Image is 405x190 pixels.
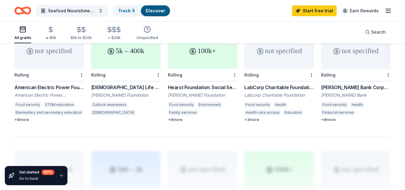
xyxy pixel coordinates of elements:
div: not specified [14,33,84,69]
div: not specified [244,33,314,69]
button: Track· 5Discover [113,5,171,17]
div: [PERSON_NAME] Foundation [91,92,161,98]
a: not specifiedRollingLabCorp Charitable Foundation GrantsLabcorp Charitable FoundationFood securit... [244,33,314,122]
div: 100k+ [168,33,237,69]
div: Rolling [91,72,106,77]
div: Health care access [244,110,281,116]
div: + 8 more [14,117,84,122]
div: Hearst Foundation: Social Service Grant [168,84,237,91]
div: Family services [168,110,198,116]
div: + 9 more [168,117,237,122]
button: All grants [14,23,31,43]
div: American Electric Power Foundation Grants [14,84,84,91]
div: Health [350,102,364,108]
div: [PERSON_NAME] Bank [321,92,391,98]
div: [PERSON_NAME] Foundation [168,92,237,98]
a: Start free trial [292,5,337,16]
div: Labcorp Charitable Foundation [244,92,314,98]
div: Food security [14,102,41,108]
div: [DEMOGRAPHIC_DATA] [91,110,135,116]
button: > $20k [106,24,122,43]
div: Health [274,102,287,108]
div: Rolling [244,72,259,77]
div: American Electric Power Foundation [14,92,84,98]
div: Cultural awareness [91,102,128,108]
div: Go to track [19,176,54,181]
div: [PERSON_NAME] Bank Corporate Giving [321,84,391,91]
div: 5k – 400k [91,33,161,69]
a: Track· 5 [118,8,135,13]
div: All grants [14,35,31,40]
span: Seafood Nourishment Program [48,7,96,14]
div: STEM education [44,102,75,108]
button: $5k to $20k [70,24,92,43]
a: not specifiedRolling[PERSON_NAME] Bank Corporate Giving[PERSON_NAME] BankFood securityHealthFinan... [321,33,391,122]
a: not specifiedRollingAmerican Electric Power Foundation GrantsAmerican Electric Power FoundationFo... [14,33,84,122]
div: + 3 more [244,117,314,122]
div: Food security [168,102,195,108]
div: Financial services [201,110,235,116]
a: Earn Rewards [339,5,382,16]
button: ≤ $5k [46,24,56,43]
div: 60 % [42,170,54,175]
div: Get started [19,170,54,175]
div: Rolling [321,72,335,77]
div: Elementary and secondary education [14,110,83,116]
div: LabCorp Charitable Foundation Grants [244,84,314,91]
div: Food security [321,102,348,108]
a: Home [14,4,31,18]
div: + 8 more [321,117,391,122]
button: Seafood Nourishment Program [36,5,108,17]
div: > $20k [106,35,122,40]
div: $5k to $20k [70,35,92,40]
a: Discover [146,8,165,13]
div: not specified [321,33,391,69]
button: Unspecified [136,23,158,43]
div: Education [283,110,303,116]
a: 100k+RollingHearst Foundation: Social Service Grant[PERSON_NAME] FoundationFood securityEnvironme... [168,33,237,122]
div: [DEMOGRAPHIC_DATA] Life Grants [91,84,161,91]
div: Rolling [168,72,182,77]
span: Search [371,29,386,36]
div: Unspecified [136,35,158,40]
div: ≤ $5k [46,35,56,40]
div: Environment [197,102,222,108]
div: Food security [244,102,271,108]
a: 5k – 400kRolling[DEMOGRAPHIC_DATA] Life Grants[PERSON_NAME] FoundationCultural awareness[DEMOGRAP... [91,33,161,117]
div: Financial services [321,110,355,116]
div: Rolling [14,72,29,77]
button: Search [360,26,391,38]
